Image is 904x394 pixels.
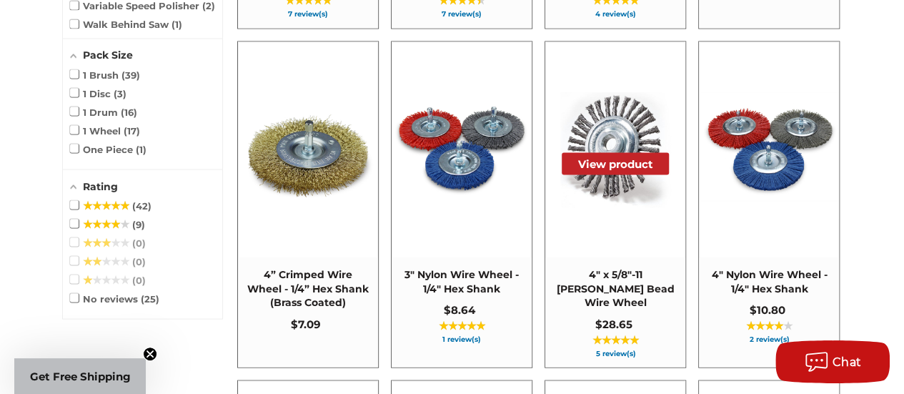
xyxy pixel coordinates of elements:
div: Get Free ShippingClose teaser [14,358,146,394]
img: Nylon Filament Wire Wheels with Hex Shank [392,80,531,219]
span: Rating [83,179,118,192]
span: One Piece [70,143,146,154]
span: ★★★★★ [439,320,485,331]
span: 4" Nylon Wire Wheel - 1/4" Hex Shank [706,267,832,295]
span: 7 review(s) [245,11,371,18]
span: 1 Drum [70,106,137,117]
span: 25 [141,292,159,304]
span: Pack Size [83,49,133,61]
span: $7.09 [291,317,321,330]
span: Get Free Shipping [30,370,131,383]
span: 1 Brush [70,69,140,80]
button: Close teaser [143,347,157,361]
span: 7 review(s) [399,11,525,18]
span: $10.80 [749,302,785,316]
span: 17 [124,124,140,136]
span: 0 [132,237,146,248]
span: $8.64 [444,302,475,316]
span: 16 [121,106,137,117]
span: 5 review(s) [552,350,678,357]
span: 3" Nylon Wire Wheel - 1/4" Hex Shank [399,267,525,295]
span: 42 [132,200,152,211]
span: 4 review(s) [552,11,678,18]
button: Chat [775,340,890,383]
span: ★★★★★ [746,320,793,331]
a: 4" Nylon Wire Wheel - 1/4" Hex Shank [699,41,839,367]
span: Chat [833,355,862,369]
span: 1 review(s) [399,335,525,343]
span: ★★★★★ [83,218,129,230]
a: 4" x 5/8"-11 Stringer Bead Wire Wheel [545,41,685,367]
span: No reviews [70,292,159,304]
span: Walk Behind Saw [70,19,182,30]
button: View product [562,152,669,174]
span: 3 [114,87,126,99]
img: 4 inch brass coated crimped wire wheel [239,80,377,219]
span: ★★★★★ [83,237,129,248]
span: 9 [132,218,145,230]
span: ★★★★★ [83,200,129,211]
span: 0 [132,255,146,267]
a: 3" Nylon Wire Wheel - 1/4" Hex Shank [392,41,532,367]
span: 39 [121,69,140,80]
span: ★★★★★ [83,274,129,285]
span: 2 review(s) [706,335,832,343]
img: 4" x 5/8"-11 Stringer Bead Wire Wheel [546,80,685,219]
span: 4" x 5/8"-11 [PERSON_NAME] Bead Wire Wheel [552,267,678,310]
a: 4” Crimped Wire Wheel - 1/4” Hex Shank (Brass Coated) [238,41,378,367]
span: 1 Wheel [70,124,140,136]
span: $28.65 [595,317,632,330]
span: 4” Crimped Wire Wheel - 1/4” Hex Shank (Brass Coated) [245,267,371,310]
span: 0 [132,274,146,285]
span: 1 [172,19,182,30]
span: ★★★★★ [592,334,639,345]
img: 4 inch nylon wire wheel for drill [700,80,838,219]
span: 1 Disc [70,87,126,99]
span: 1 [136,143,146,154]
span: ★★★★★ [83,255,129,267]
